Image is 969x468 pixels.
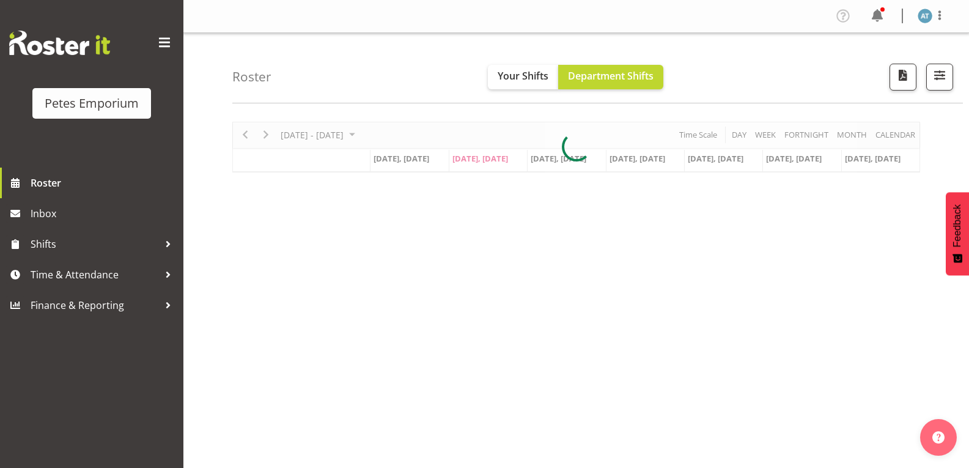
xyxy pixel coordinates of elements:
span: Feedback [952,204,963,247]
button: Download a PDF of the roster according to the set date range. [890,64,916,91]
img: alex-micheal-taniwha5364.jpg [918,9,932,23]
span: Finance & Reporting [31,296,159,314]
button: Your Shifts [488,65,558,89]
span: Time & Attendance [31,266,159,284]
span: Department Shifts [568,69,654,83]
button: Feedback - Show survey [946,192,969,275]
button: Filter Shifts [926,64,953,91]
span: Shifts [31,235,159,253]
span: Roster [31,174,177,192]
div: Petes Emporium [45,94,139,113]
img: Rosterit website logo [9,31,110,55]
button: Department Shifts [558,65,663,89]
h4: Roster [232,70,271,84]
span: Your Shifts [498,69,548,83]
img: help-xxl-2.png [932,431,945,444]
span: Inbox [31,204,177,223]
